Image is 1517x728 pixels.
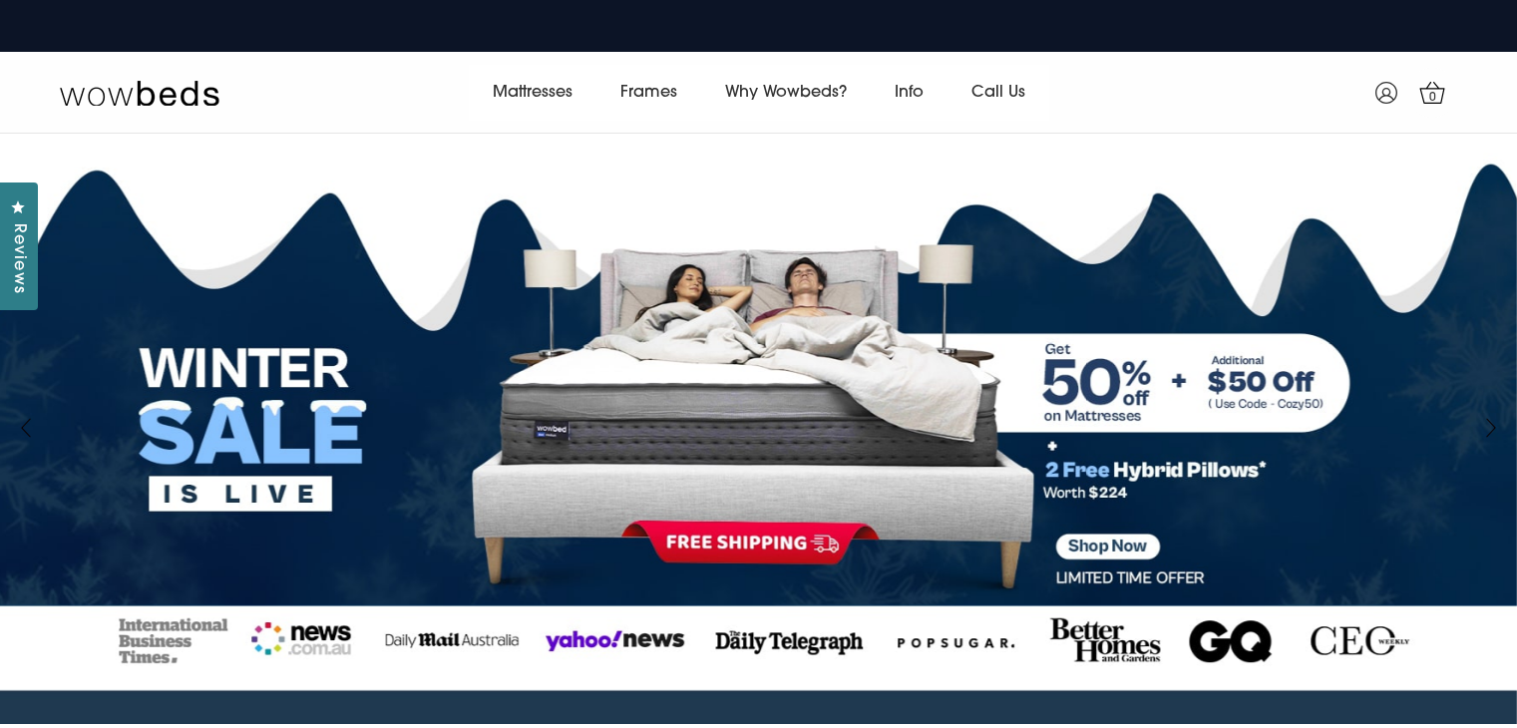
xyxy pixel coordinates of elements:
[60,79,219,107] img: Wow Beds Logo
[5,223,31,294] span: Reviews
[1423,88,1443,108] span: 0
[871,65,948,121] a: Info
[596,65,701,121] a: Frames
[1407,68,1457,118] a: 0
[469,65,596,121] a: Mattresses
[948,65,1049,121] a: Call Us
[701,65,871,121] a: Why Wowbeds?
